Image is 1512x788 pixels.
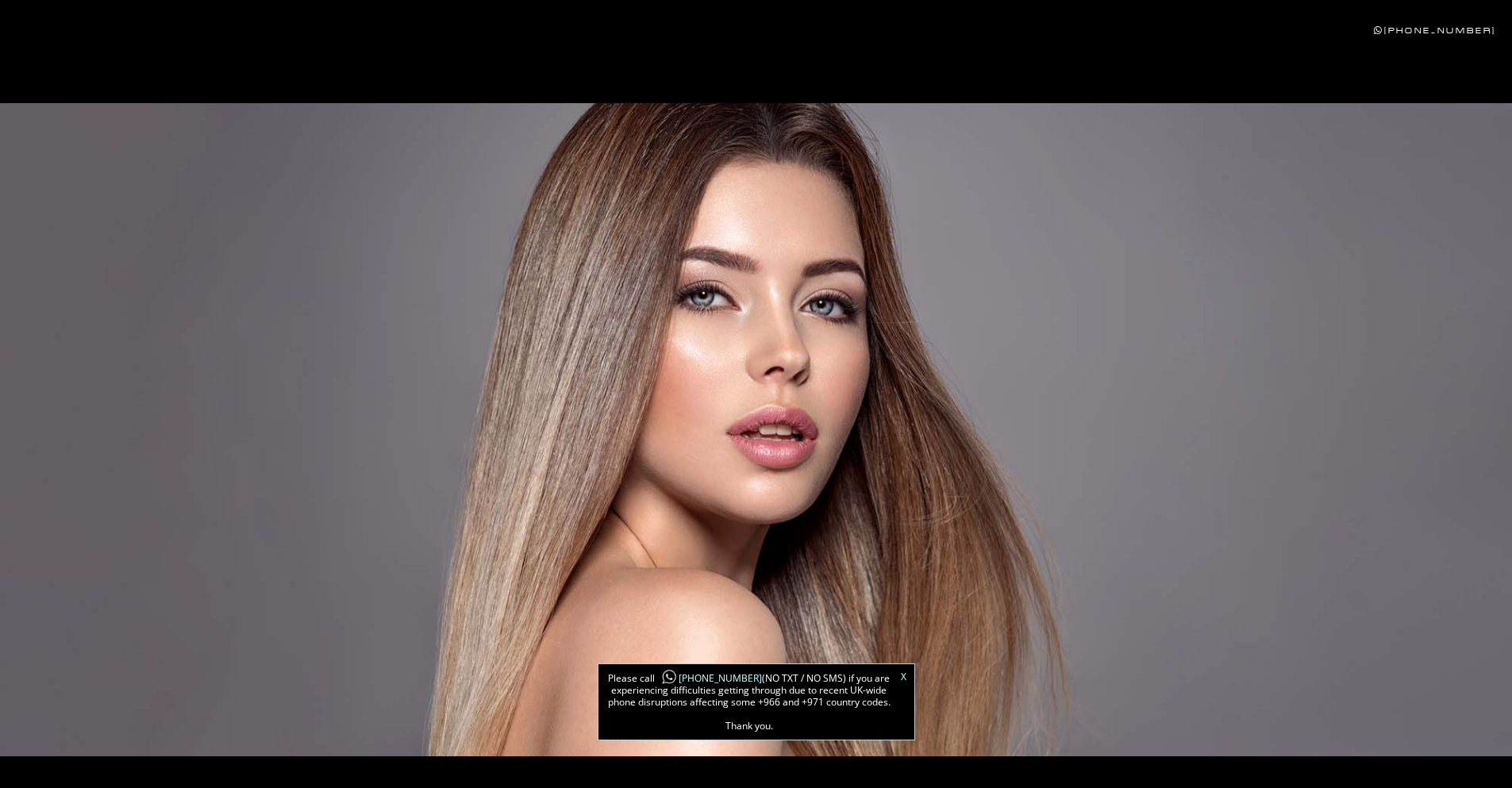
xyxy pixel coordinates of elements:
img: whatsapp-icon1.png [661,669,677,686]
a: [PHONE_NUMBER] [1373,10,1496,20]
a: X [901,672,906,682]
a: [PHONE_NUMBER] [655,671,762,685]
span: Please call (NO TXT / NO SMS) if you are experiencing difficulties getting through due to recent ... [606,672,892,732]
a: [PHONE_NUMBER] [1374,25,1496,36]
div: Local Time 1:33 PM [16,10,121,18]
